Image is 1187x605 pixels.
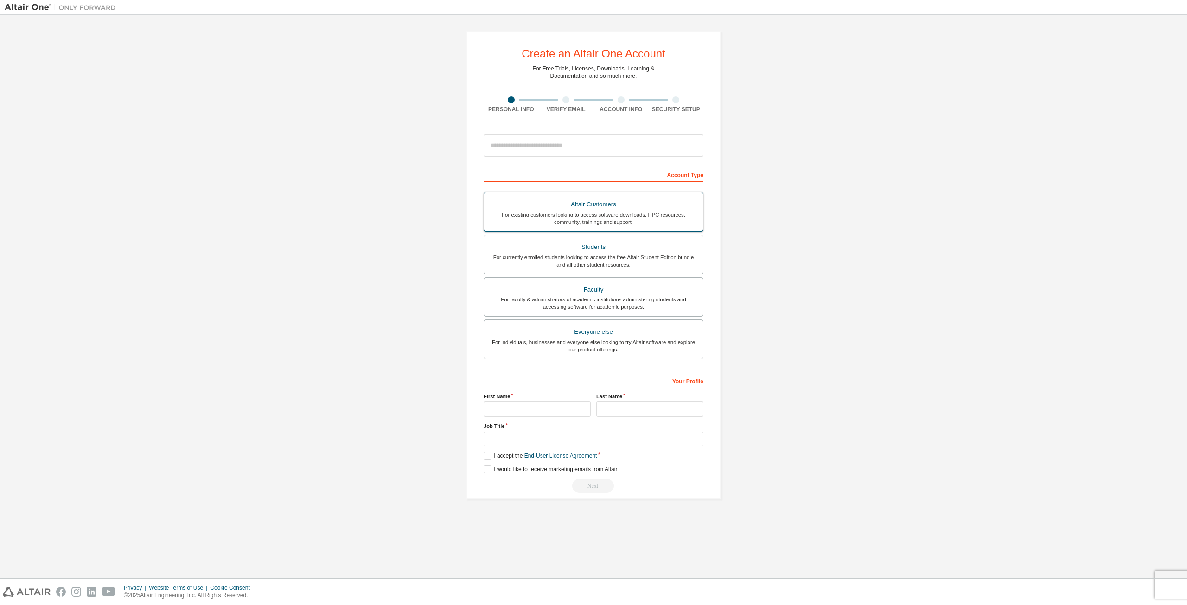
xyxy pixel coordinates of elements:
div: Verify Email [539,106,594,113]
div: Faculty [490,283,697,296]
div: Read and acccept EULA to continue [484,479,703,493]
a: End-User License Agreement [524,452,597,459]
label: I accept the [484,452,597,460]
div: Personal Info [484,106,539,113]
div: Your Profile [484,373,703,388]
div: Security Setup [649,106,704,113]
div: For currently enrolled students looking to access the free Altair Student Edition bundle and all ... [490,254,697,268]
div: For faculty & administrators of academic institutions administering students and accessing softwa... [490,296,697,311]
div: Everyone else [490,325,697,338]
img: altair_logo.svg [3,587,51,597]
img: facebook.svg [56,587,66,597]
div: For individuals, businesses and everyone else looking to try Altair software and explore our prod... [490,338,697,353]
div: Website Terms of Use [149,584,210,592]
img: linkedin.svg [87,587,96,597]
div: Altair Customers [490,198,697,211]
img: instagram.svg [71,587,81,597]
label: I would like to receive marketing emails from Altair [484,465,617,473]
div: For Free Trials, Licenses, Downloads, Learning & Documentation and so much more. [533,65,655,80]
div: Students [490,241,697,254]
label: First Name [484,393,591,400]
label: Last Name [596,393,703,400]
div: Account Info [593,106,649,113]
div: Create an Altair One Account [522,48,665,59]
img: Altair One [5,3,121,12]
p: © 2025 Altair Engineering, Inc. All Rights Reserved. [124,592,255,599]
div: For existing customers looking to access software downloads, HPC resources, community, trainings ... [490,211,697,226]
div: Cookie Consent [210,584,255,592]
div: Account Type [484,167,703,182]
div: Privacy [124,584,149,592]
img: youtube.svg [102,587,115,597]
label: Job Title [484,422,703,430]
